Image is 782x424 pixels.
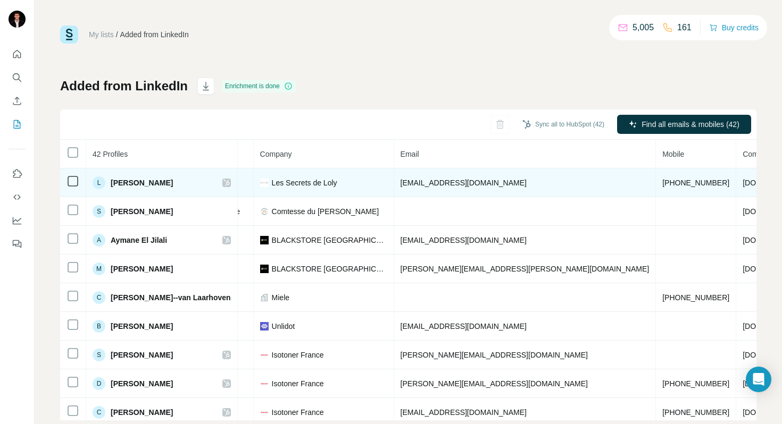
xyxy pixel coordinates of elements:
[401,265,650,273] span: [PERSON_NAME][EMAIL_ADDRESS][PERSON_NAME][DOMAIN_NAME]
[260,351,269,359] img: company-logo
[401,408,527,417] span: [EMAIL_ADDRESS][DOMAIN_NAME]
[662,179,729,187] span: [PHONE_NUMBER]
[709,20,759,35] button: Buy credits
[401,179,527,187] span: [EMAIL_ADDRESS][DOMAIN_NAME]
[633,21,654,34] p: 5,005
[401,379,588,388] span: [PERSON_NAME][EMAIL_ADDRESS][DOMAIN_NAME]
[120,29,189,40] div: Added from LinkedIn
[111,378,173,389] span: [PERSON_NAME]
[401,150,419,158] span: Email
[93,377,105,390] div: D
[111,407,173,418] span: [PERSON_NAME]
[93,349,105,361] div: S
[260,408,269,417] img: company-logo
[662,379,729,388] span: [PHONE_NUMBER]
[9,11,26,28] img: Avatar
[677,21,692,34] p: 161
[93,406,105,419] div: C
[93,262,105,275] div: M
[93,320,105,333] div: B
[111,350,173,360] span: [PERSON_NAME]
[60,26,78,44] img: Surfe Logo
[9,234,26,253] button: Feedback
[9,211,26,230] button: Dashboard
[272,350,324,360] span: Isotoner France
[111,177,173,188] span: [PERSON_NAME]
[401,322,527,330] span: [EMAIL_ADDRESS][DOMAIN_NAME]
[260,150,292,158] span: Company
[111,292,231,303] span: [PERSON_NAME]--van Laarhoven
[93,291,105,304] div: C
[272,177,337,188] span: Les Secrets de Loly
[111,235,167,245] span: Aymane El Jilali
[401,236,527,244] span: [EMAIL_ADDRESS][DOMAIN_NAME]
[272,321,295,332] span: Unlidot
[9,188,26,207] button: Use Surfe API
[9,91,26,111] button: Enrich CSV
[9,45,26,64] button: Quick start
[272,292,289,303] span: Miele
[9,115,26,134] button: My lists
[9,68,26,87] button: Search
[746,367,771,392] div: Open Intercom Messenger
[272,378,324,389] span: Isotoner France
[93,205,105,218] div: S
[642,119,739,130] span: Find all emails & mobiles (42)
[260,207,269,216] img: company-logo
[401,351,588,359] span: [PERSON_NAME][EMAIL_ADDRESS][DOMAIN_NAME]
[116,29,118,40] li: /
[9,164,26,183] button: Use Surfe on LinkedIn
[617,115,751,134] button: Find all emails & mobiles (42)
[93,150,128,158] span: 42 Profiles
[662,150,684,158] span: Mobile
[93,176,105,189] div: L
[111,206,173,217] span: [PERSON_NAME]
[260,322,269,330] img: company-logo
[111,321,173,332] span: [PERSON_NAME]
[93,234,105,247] div: A
[272,264,387,274] span: BLACKSTORE [GEOGRAPHIC_DATA]
[272,235,387,245] span: BLACKSTORE [GEOGRAPHIC_DATA]
[662,408,729,417] span: [PHONE_NUMBER]
[662,293,729,302] span: [PHONE_NUMBER]
[260,236,269,244] img: company-logo
[515,116,612,132] button: Sync all to HubSpot (42)
[111,264,173,274] span: [PERSON_NAME]
[222,80,296,92] div: Enrichment is done
[260,265,269,273] img: company-logo
[260,379,269,388] img: company-logo
[60,78,188,95] h1: Added from LinkedIn
[272,407,324,418] span: Isotoner France
[272,206,379,217] span: Comtesse du [PERSON_NAME]
[260,179,269,187] img: company-logo
[89,30,114,39] a: My lists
